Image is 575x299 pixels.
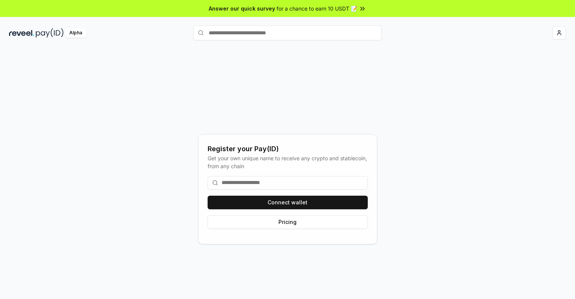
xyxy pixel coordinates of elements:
span: for a chance to earn 10 USDT 📝 [277,5,357,12]
div: Alpha [65,28,86,38]
img: reveel_dark [9,28,34,38]
div: Get your own unique name to receive any crypto and stablecoin, from any chain [208,154,368,170]
div: Register your Pay(ID) [208,144,368,154]
span: Answer our quick survey [209,5,275,12]
img: pay_id [36,28,64,38]
button: Connect wallet [208,196,368,209]
button: Pricing [208,215,368,229]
